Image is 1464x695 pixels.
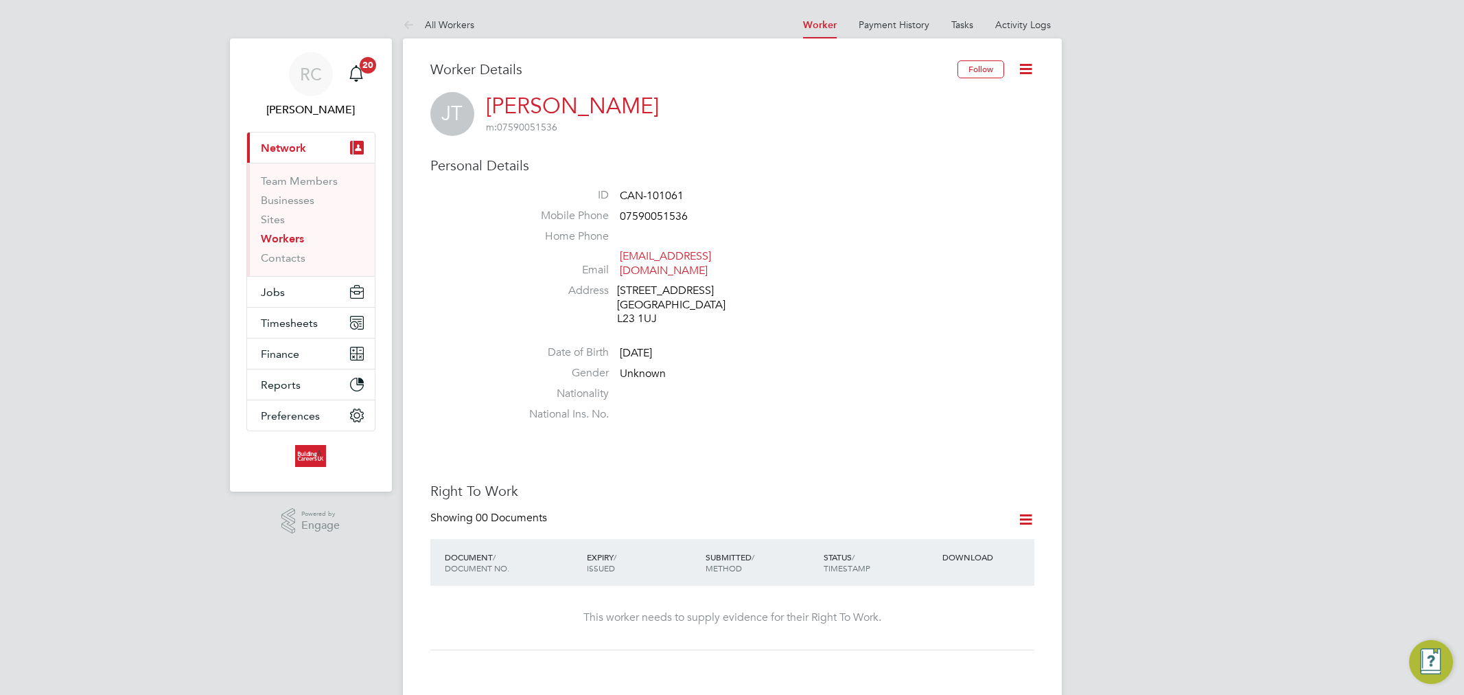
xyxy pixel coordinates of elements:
span: Jobs [261,286,285,299]
a: Payment History [859,19,929,31]
div: DOCUMENT [441,545,583,580]
button: Network [247,133,375,163]
div: This worker needs to supply evidence for their Right To Work. [444,611,1021,625]
img: buildingcareersuk-logo-retina.png [295,445,326,467]
span: CAN-101061 [620,189,684,203]
label: Date of Birth [513,345,609,360]
a: Workers [261,232,304,245]
span: Finance [261,347,299,361]
a: Go to home page [246,445,375,467]
a: Contacts [261,251,305,264]
span: 07590051536 [486,121,557,133]
h3: Right To Work [430,482,1034,500]
span: TIMESTAMP [824,562,870,573]
a: Worker [803,19,837,31]
label: Home Phone [513,229,609,244]
div: Network [247,163,375,276]
a: [PERSON_NAME] [486,93,659,119]
div: DOWNLOAD [939,545,1034,569]
label: Nationality [513,387,609,401]
span: Timesheets [261,317,318,330]
span: Unknown [620,367,666,380]
h3: Worker Details [430,60,957,78]
a: Team Members [261,174,338,187]
span: Engage [301,520,340,532]
span: JT [430,92,474,136]
h3: Personal Details [430,157,1034,174]
button: Reports [247,369,375,400]
a: Activity Logs [995,19,1051,31]
div: SUBMITTED [702,545,821,580]
a: Businesses [261,194,314,207]
a: Tasks [951,19,973,31]
span: [DATE] [620,346,652,360]
a: Powered byEngage [281,508,340,534]
span: METHOD [706,562,742,573]
button: Jobs [247,277,375,307]
label: Email [513,263,609,277]
label: Address [513,284,609,298]
div: Showing [430,511,550,525]
div: EXPIRY [583,545,702,580]
span: Powered by [301,508,340,520]
label: Mobile Phone [513,209,609,223]
span: 07590051536 [620,209,688,223]
label: ID [513,188,609,203]
a: [EMAIL_ADDRESS][DOMAIN_NAME] [620,249,711,277]
label: Gender [513,366,609,380]
button: Preferences [247,400,375,431]
button: Finance [247,339,375,369]
span: / [614,551,616,562]
span: Preferences [261,409,320,422]
button: Engage Resource Center [1409,640,1453,684]
span: RC [300,65,322,83]
a: All Workers [403,19,474,31]
span: DOCUMENT NO. [445,562,509,573]
span: Reports [261,378,301,391]
button: Timesheets [247,308,375,338]
span: 20 [360,57,376,73]
span: Rhys Cook [246,102,375,118]
nav: Main navigation [230,38,392,492]
div: [STREET_ADDRESS] [GEOGRAPHIC_DATA] L23 1UJ [617,284,747,326]
span: Network [261,141,306,155]
label: National Ins. No. [513,407,609,422]
span: / [752,551,754,562]
span: / [852,551,855,562]
span: m: [486,121,497,133]
div: STATUS [820,545,939,580]
span: 00 Documents [476,511,547,525]
span: ISSUED [587,562,615,573]
a: 20 [342,52,370,96]
a: Sites [261,213,285,226]
a: RC[PERSON_NAME] [246,52,375,118]
span: / [493,551,496,562]
button: Follow [957,60,1004,78]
